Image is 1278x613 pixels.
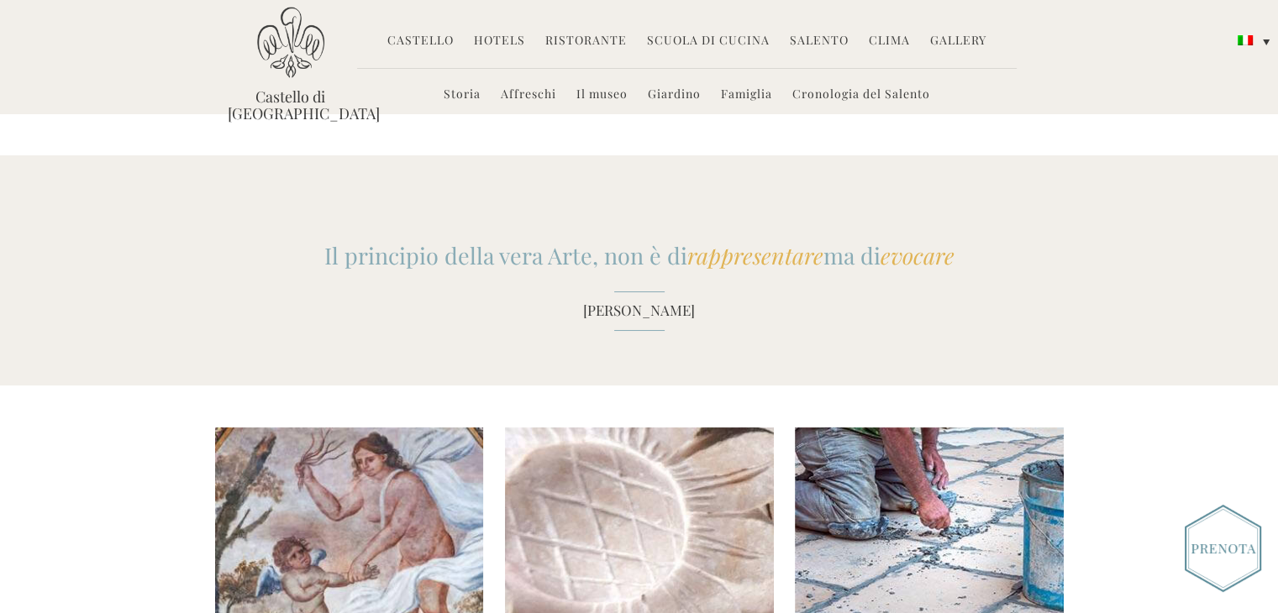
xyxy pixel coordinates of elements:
em: evocare [881,240,955,270]
a: Famiglia [721,86,772,105]
img: Castello di Ugento [257,7,324,78]
img: Book_Button_Italian.png [1185,505,1261,592]
a: Hotels [474,32,525,51]
a: Ristorante [545,32,627,51]
a: Affreschi [501,86,556,105]
p: Il principio della vera Arte, non è di ma di [228,243,1051,268]
div: [PERSON_NAME] [228,291,1051,331]
a: Castello di [GEOGRAPHIC_DATA] [228,88,354,122]
a: Castello [387,32,454,51]
a: Clima [869,32,910,51]
a: Il museo [576,86,628,105]
a: Scuola di Cucina [647,32,770,51]
a: Salento [790,32,849,51]
a: Storia [444,86,481,105]
a: Cronologia del Salento [792,86,930,105]
a: Gallery [930,32,986,51]
a: Giardino [648,86,701,105]
img: Italiano [1238,35,1253,45]
em: rappresentare [687,240,823,270]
